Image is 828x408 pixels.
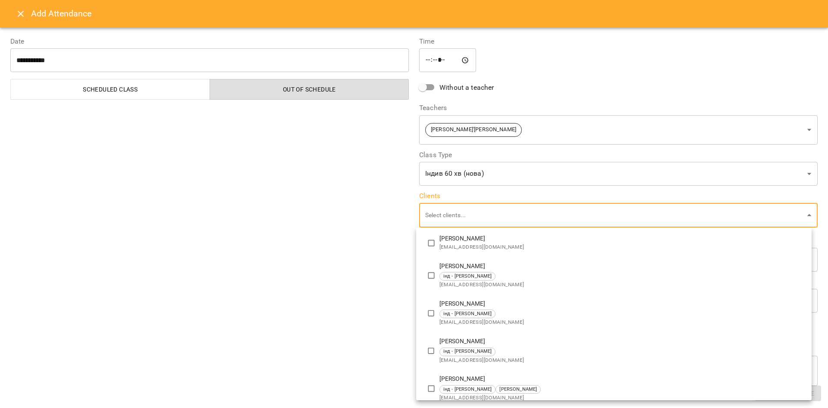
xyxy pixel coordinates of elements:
span: [EMAIL_ADDRESS][DOMAIN_NAME] [439,281,805,289]
span: [EMAIL_ADDRESS][DOMAIN_NAME] [439,243,805,252]
p: [PERSON_NAME] [439,375,805,383]
p: [PERSON_NAME] [439,262,805,271]
span: [EMAIL_ADDRESS][DOMAIN_NAME] [439,394,805,402]
span: [PERSON_NAME] [496,386,540,393]
span: [EMAIL_ADDRESS][DOMAIN_NAME] [439,356,805,365]
span: [EMAIL_ADDRESS][DOMAIN_NAME] [439,318,805,327]
p: [PERSON_NAME] [439,234,805,243]
p: [PERSON_NAME] [439,337,805,346]
span: інд - [PERSON_NAME] [440,310,496,318]
p: [PERSON_NAME] [439,300,805,308]
span: інд - [PERSON_NAME] [440,348,496,355]
span: інд - [PERSON_NAME] [440,273,496,280]
span: інд - [PERSON_NAME] [440,386,496,393]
